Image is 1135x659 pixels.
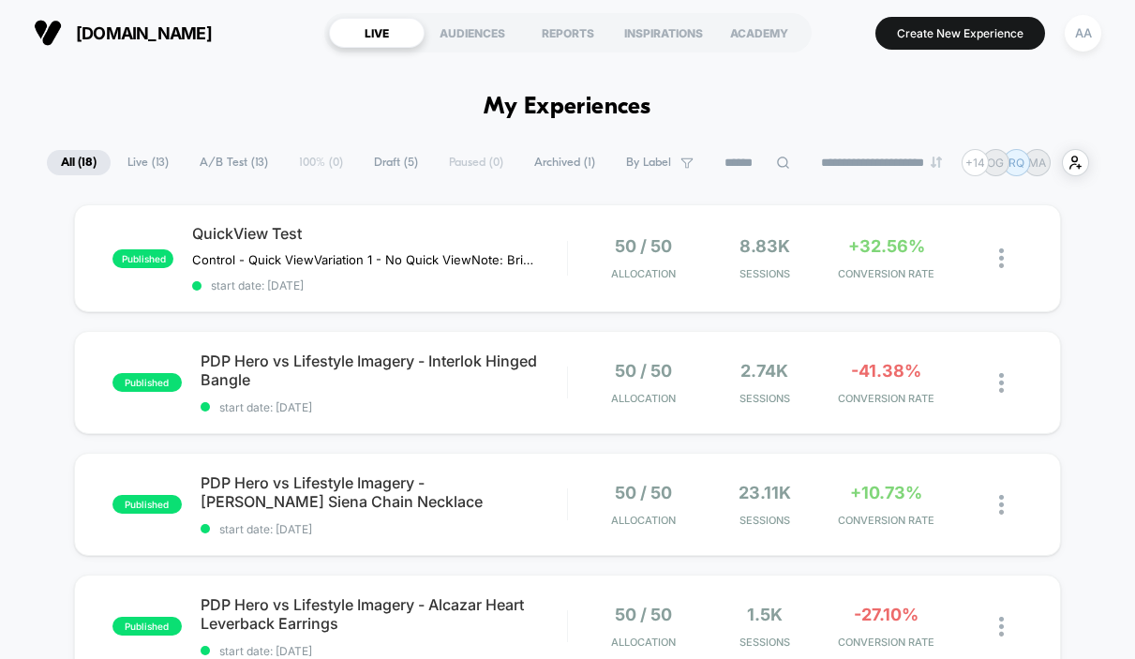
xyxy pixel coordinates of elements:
span: Draft ( 5 ) [360,150,432,175]
span: Allocation [611,392,676,405]
span: -41.38% [851,361,921,381]
img: end [931,157,942,168]
span: 23.11k [739,483,791,502]
span: start date: [DATE] [201,400,567,414]
img: close [999,617,1004,637]
span: 8.83k [739,236,790,256]
span: published [112,495,182,514]
div: ACADEMY [711,18,807,48]
span: Allocation [611,267,676,280]
span: published [112,617,182,636]
p: OG [987,156,1004,170]
span: CONVERSION RATE [830,514,943,527]
p: RQ [1008,156,1024,170]
span: published [112,249,173,268]
span: published [112,373,182,392]
span: start date: [DATE] [201,522,567,536]
button: [DOMAIN_NAME] [28,18,217,48]
span: 50 / 50 [615,236,672,256]
button: Create New Experience [875,17,1045,50]
span: PDP Hero vs Lifestyle Imagery - Interlok Hinged Bangle [201,352,567,389]
span: PDP Hero vs Lifestyle Imagery - [PERSON_NAME] Siena Chain Necklace [201,473,567,511]
span: PDP Hero vs Lifestyle Imagery - Alcazar Heart Leverback Earrings [201,595,567,633]
span: All ( 18 ) [47,150,111,175]
span: +32.56% [848,236,925,256]
span: CONVERSION RATE [830,636,943,649]
span: By Label [626,156,671,170]
span: 2.74k [740,361,788,381]
span: Control - Quick ViewVariation 1 - No Quick ViewNote: Brighton released QV to production on [DATE] [192,252,540,267]
span: Allocation [611,636,676,649]
span: 1.5k [747,605,783,624]
span: Sessions [709,392,821,405]
img: close [999,495,1004,515]
span: 50 / 50 [615,605,672,624]
span: A/B Test ( 13 ) [186,150,282,175]
span: +10.73% [850,483,922,502]
div: AUDIENCES [425,18,520,48]
span: Sessions [709,514,821,527]
div: + 14 [962,149,989,176]
span: [DOMAIN_NAME] [76,23,212,43]
span: Archived ( 1 ) [520,150,609,175]
span: Allocation [611,514,676,527]
span: Sessions [709,636,821,649]
div: INSPIRATIONS [616,18,711,48]
span: CONVERSION RATE [830,267,943,280]
span: start date: [DATE] [192,278,567,292]
span: Live ( 13 ) [113,150,183,175]
button: AA [1059,14,1107,52]
span: -27.10% [854,605,918,624]
h1: My Experiences [484,94,651,121]
div: LIVE [329,18,425,48]
span: 50 / 50 [615,483,672,502]
p: MA [1028,156,1046,170]
img: close [999,248,1004,268]
span: QuickView Test [192,224,567,243]
span: start date: [DATE] [201,644,567,658]
div: AA [1065,15,1101,52]
img: Visually logo [34,19,62,47]
span: 50 / 50 [615,361,672,381]
img: close [999,373,1004,393]
div: REPORTS [520,18,616,48]
span: Sessions [709,267,821,280]
span: CONVERSION RATE [830,392,943,405]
